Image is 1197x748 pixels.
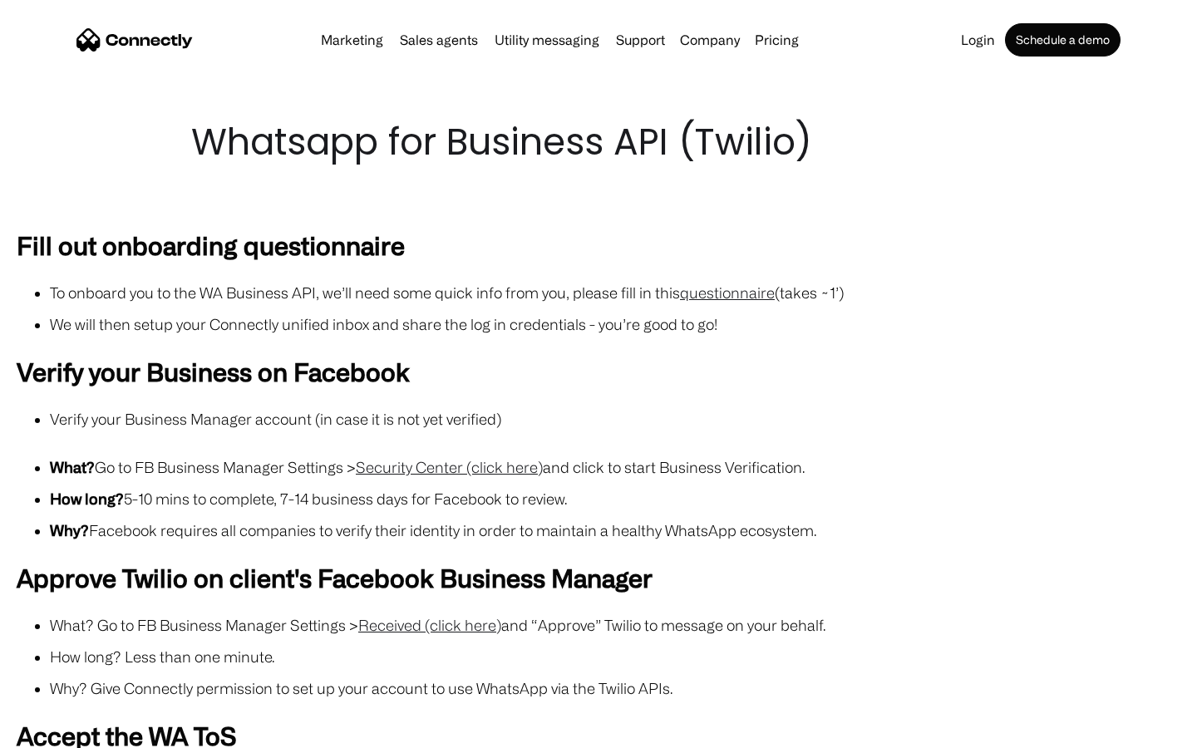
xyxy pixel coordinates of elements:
strong: Approve Twilio on client's Facebook Business Manager [17,563,653,592]
a: Sales agents [393,33,485,47]
li: Facebook requires all companies to verify their identity in order to maintain a healthy WhatsApp ... [50,519,1180,542]
a: Utility messaging [488,33,606,47]
li: Verify your Business Manager account (in case it is not yet verified) [50,407,1180,431]
li: We will then setup your Connectly unified inbox and share the log in credentials - you’re good to... [50,312,1180,336]
a: Login [954,33,1002,47]
a: Received (click here) [358,617,501,633]
li: Go to FB Business Manager Settings > and click to start Business Verification. [50,455,1180,479]
a: Pricing [748,33,805,47]
strong: Why? [50,522,89,539]
a: Schedule a demo [1005,23,1121,57]
ul: Language list [33,719,100,742]
strong: What? [50,459,95,475]
a: Support [609,33,672,47]
li: To onboard you to the WA Business API, we’ll need some quick info from you, please fill in this (... [50,281,1180,304]
strong: Fill out onboarding questionnaire [17,231,405,259]
a: Security Center (click here) [356,459,543,475]
li: What? Go to FB Business Manager Settings > and “Approve” Twilio to message on your behalf. [50,613,1180,637]
a: Marketing [314,33,390,47]
strong: How long? [50,490,124,507]
h1: Whatsapp for Business API (Twilio) [191,116,1006,168]
li: 5-10 mins to complete, 7-14 business days for Facebook to review. [50,487,1180,510]
aside: Language selected: English [17,719,100,742]
strong: Verify your Business on Facebook [17,357,410,386]
div: Company [680,28,740,52]
li: How long? Less than one minute. [50,645,1180,668]
li: Why? Give Connectly permission to set up your account to use WhatsApp via the Twilio APIs. [50,677,1180,700]
a: questionnaire [680,284,775,301]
